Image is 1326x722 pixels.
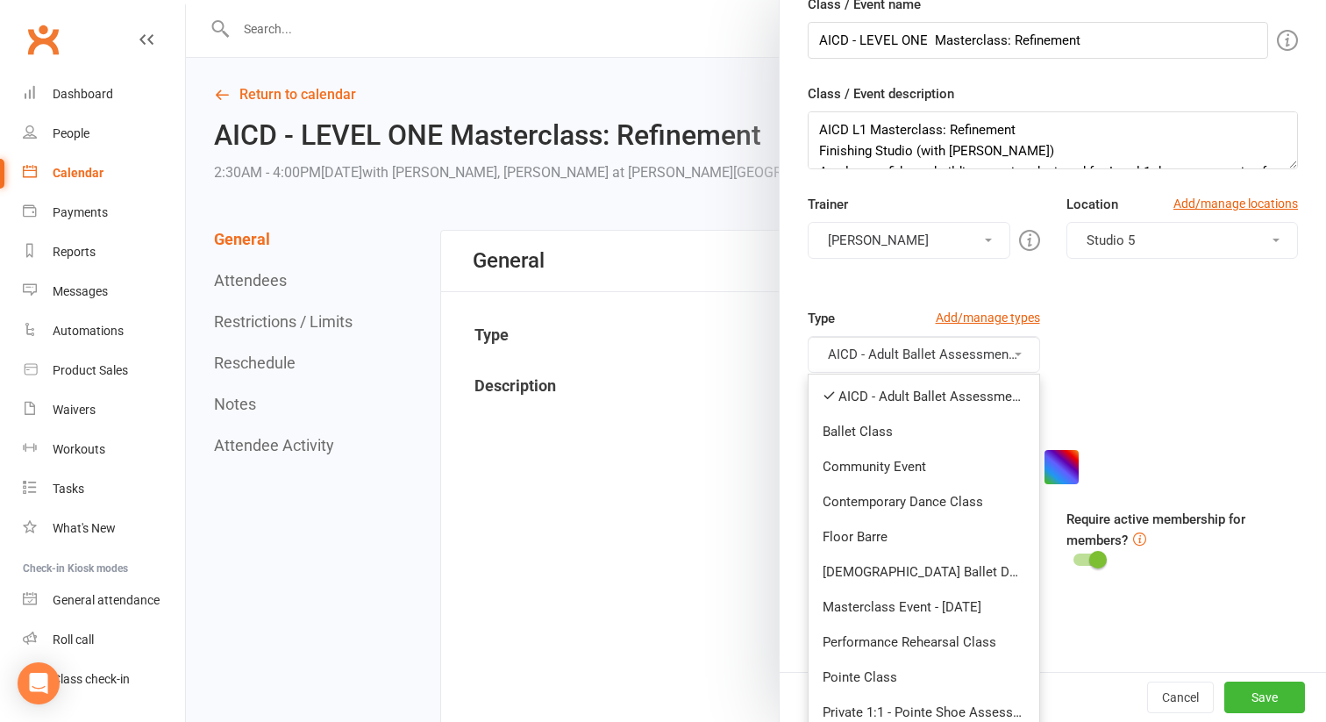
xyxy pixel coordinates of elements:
label: Class / Event description [808,83,954,104]
button: AICD - Adult Ballet Assessment Classes [808,336,1040,373]
span: Studio 5 [1087,232,1135,248]
a: Pointe Class [809,660,1039,695]
a: General attendance kiosk mode [23,581,185,620]
div: Automations [53,324,124,338]
a: Masterclass Event - [DATE] [809,590,1039,625]
a: Tasks [23,469,185,509]
div: Reports [53,245,96,259]
div: Roll call [53,633,94,647]
div: Open Intercom Messenger [18,662,60,704]
a: Contemporary Dance Class [809,484,1039,519]
label: Type [808,308,835,329]
div: Class check-in [53,672,130,686]
a: Waivers [23,390,185,430]
a: Class kiosk mode [23,660,185,699]
label: Require active membership for members? [1066,511,1245,548]
a: People [23,114,185,154]
a: Roll call [23,620,185,660]
button: Studio 5 [1066,222,1299,259]
a: Messages [23,272,185,311]
a: Workouts [23,430,185,469]
div: Dashboard [53,87,113,101]
div: Workouts [53,442,105,456]
div: What's New [53,521,116,535]
button: [PERSON_NAME] [808,222,1010,259]
label: Location [1066,194,1118,215]
a: Reports [23,232,185,272]
a: Floor Barre [809,519,1039,554]
a: Performance Rehearsal Class [809,625,1039,660]
div: Messages [53,284,108,298]
label: Trainer [808,194,848,215]
a: Add/manage locations [1173,194,1298,213]
a: AICD - Adult Ballet Assessment Classes [809,379,1039,414]
a: Calendar [23,154,185,193]
div: Tasks [53,482,84,496]
a: Dashboard [23,75,185,114]
a: [DEMOGRAPHIC_DATA] Ballet Development Class [809,554,1039,590]
a: Product Sales [23,351,185,390]
a: Payments [23,193,185,232]
a: Ballet Class [809,414,1039,449]
a: Automations [23,311,185,351]
a: Add/manage types [936,308,1040,327]
a: What's New [23,509,185,548]
a: Clubworx [21,18,65,61]
a: Community Event [809,449,1039,484]
div: People [53,126,89,140]
button: Cancel [1147,682,1214,713]
div: Calendar [53,166,103,180]
div: Payments [53,205,108,219]
div: General attendance [53,593,160,607]
input: Enter event name [808,22,1268,59]
div: Product Sales [53,363,128,377]
div: Waivers [53,403,96,417]
button: Save [1224,682,1305,713]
